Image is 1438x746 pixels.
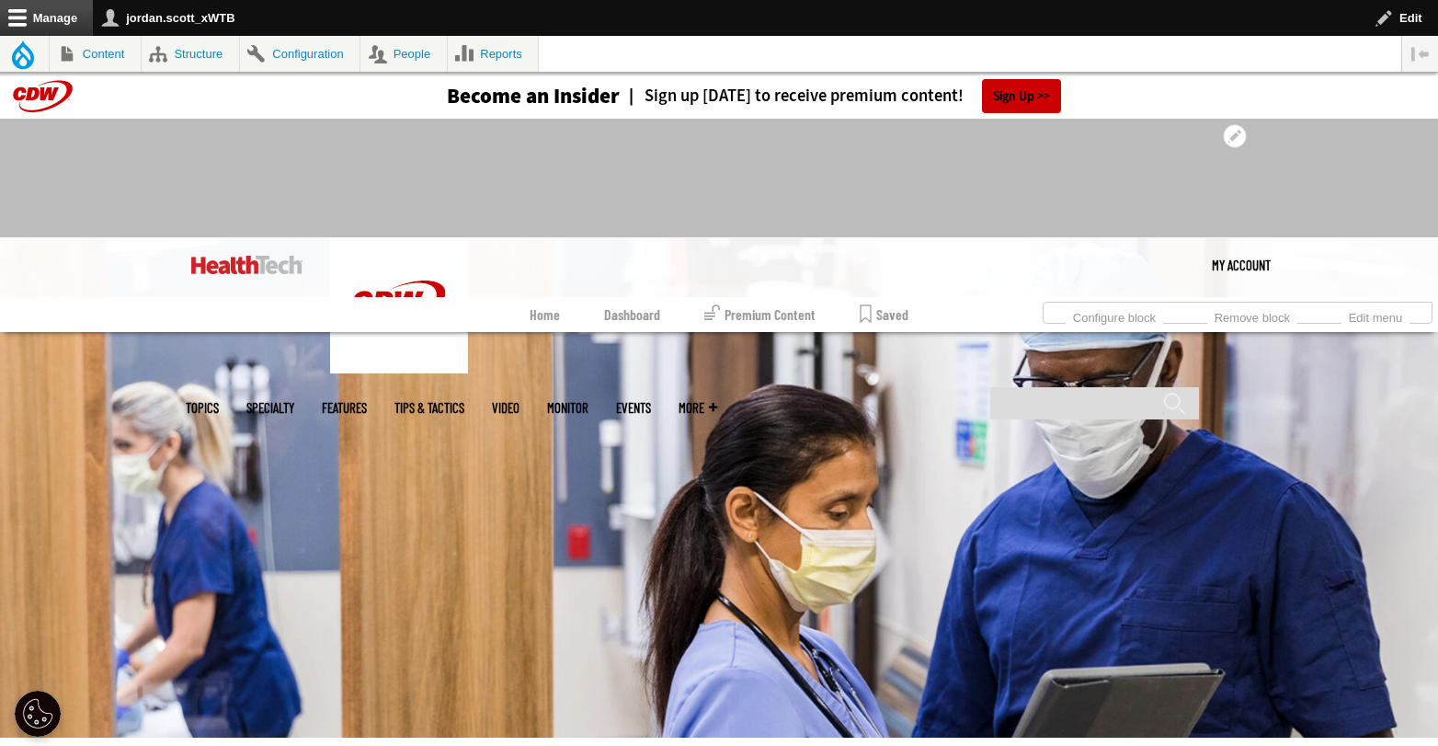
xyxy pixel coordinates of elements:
[1212,237,1271,293] div: User menu
[447,86,620,107] h3: Become an Insider
[360,36,447,72] a: People
[492,401,519,415] a: Video
[378,86,620,107] a: Become an Insider
[142,36,239,72] a: Structure
[330,359,468,378] a: CDW
[530,297,560,332] a: Home
[50,36,141,72] a: Content
[1207,305,1297,326] a: Remove block
[384,137,1054,220] iframe: advertisement
[322,401,367,415] a: Features
[679,401,717,415] span: More
[620,87,964,105] a: Sign up [DATE] to receive premium content!
[448,36,539,72] a: Reports
[547,401,588,415] a: MonITor
[704,297,816,332] a: Premium Content
[1341,305,1409,326] a: Edit menu
[15,691,61,737] button: Open Preferences
[1212,237,1271,293] a: My Account
[604,297,660,332] a: Dashboard
[246,401,294,415] span: Specialty
[1066,305,1163,326] a: Configure block
[1402,36,1438,72] button: Vertical orientation
[330,237,468,373] img: Home
[186,401,219,415] span: Topics
[982,79,1061,113] a: Sign Up
[240,36,359,72] a: Configuration
[191,256,302,274] img: Home
[394,401,464,415] a: Tips & Tactics
[616,401,651,415] a: Events
[1223,124,1247,148] button: Open configuration options
[15,691,61,737] div: Cookie Settings
[860,297,908,332] a: Saved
